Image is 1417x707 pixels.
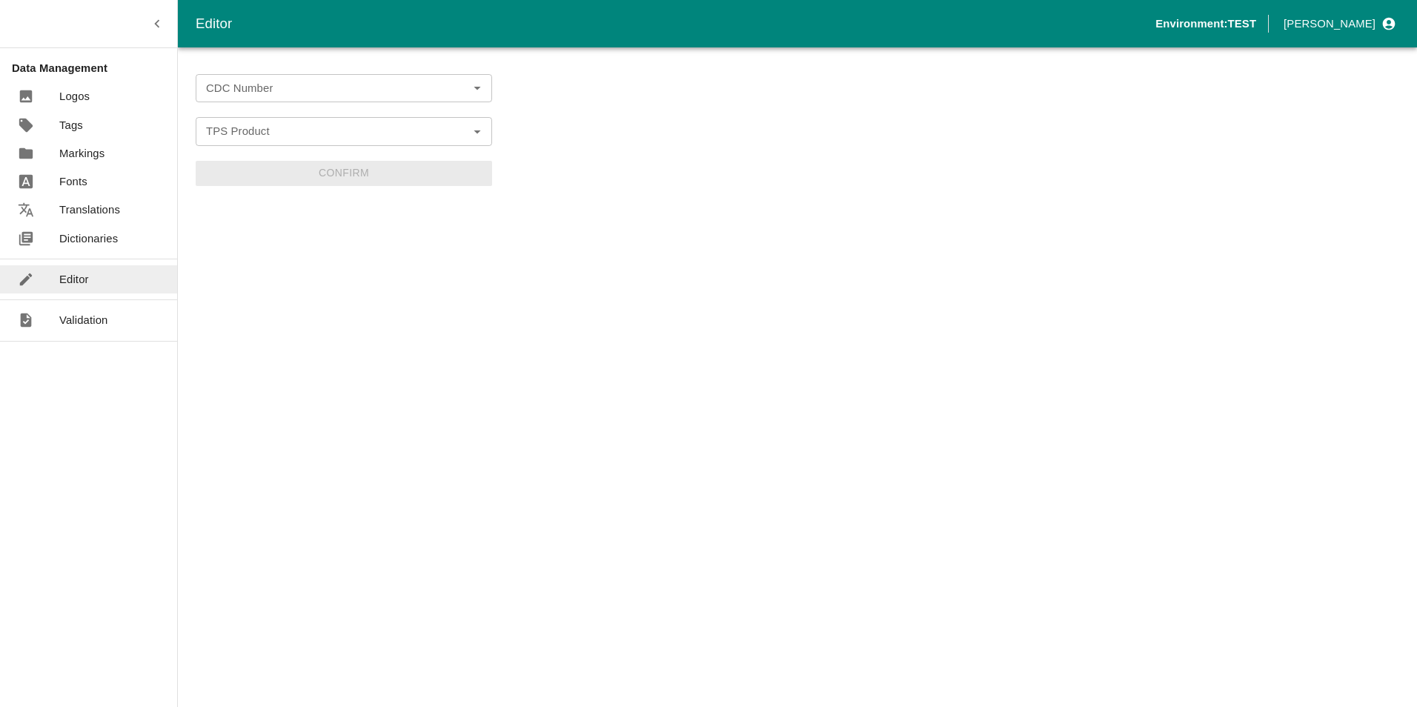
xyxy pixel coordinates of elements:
[59,312,108,328] p: Validation
[196,13,1155,35] div: Editor
[1284,16,1375,32] p: [PERSON_NAME]
[59,173,87,190] p: Fonts
[59,271,89,288] p: Editor
[59,117,83,133] p: Tags
[59,202,120,218] p: Translations
[468,79,487,98] button: Open
[1155,16,1256,32] p: Environment: TEST
[59,145,104,162] p: Markings
[1278,11,1399,36] button: profile
[59,88,90,104] p: Logos
[12,60,177,76] p: Data Management
[59,230,118,247] p: Dictionaries
[468,122,487,141] button: Open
